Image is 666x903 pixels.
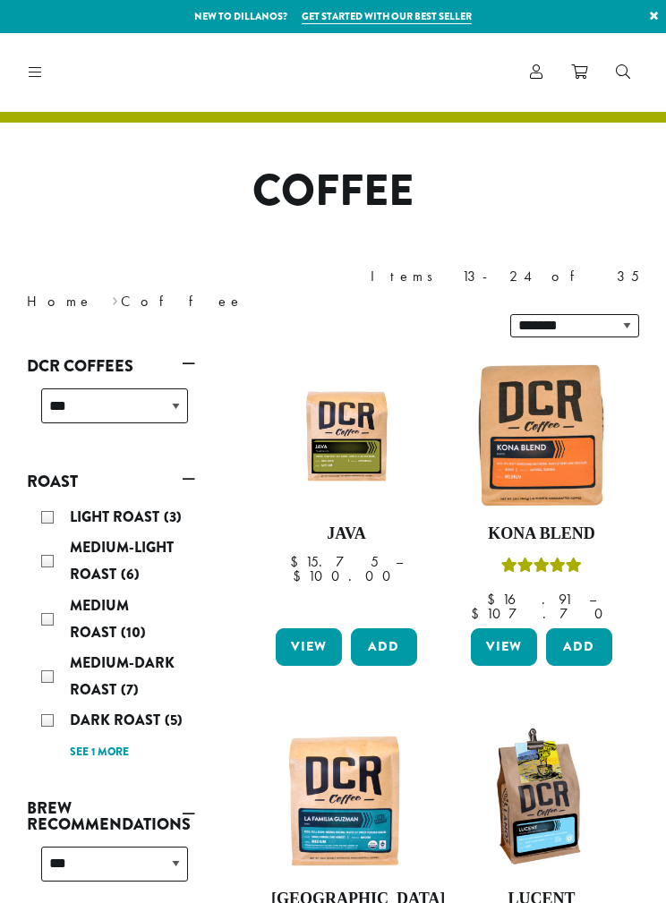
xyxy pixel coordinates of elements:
span: (6) [121,564,140,584]
span: Medium Roast [70,595,129,643]
a: View [276,628,342,666]
img: 12oz_DCR_Java_StockImage_1200pxX1200px.jpg [271,360,422,510]
bdi: 16.91 [487,590,572,609]
span: $ [290,552,305,571]
div: Items 13-24 of 35 [371,266,639,287]
button: Add [546,628,612,666]
a: View [471,628,537,666]
a: Search [602,57,645,87]
span: Light Roast [70,507,164,527]
nav: Breadcrumb [27,291,306,312]
span: Medium-Dark Roast [70,652,175,700]
img: DCR-La-Familia-Guzman-Coffee-Bag-300x300.png [271,725,422,875]
a: Brew Recommendations [27,793,195,839]
a: Roast [27,466,195,497]
span: $ [293,567,308,585]
span: (5) [165,710,183,730]
span: – [396,552,403,571]
span: (3) [164,507,182,527]
span: Dark Roast [70,710,165,730]
bdi: 100.00 [293,567,399,585]
span: Medium-Light Roast [70,537,174,584]
h4: Kona Blend [466,524,617,544]
a: See 1 more [70,744,129,762]
div: Roast [27,497,195,771]
h1: Coffee [13,166,653,217]
img: DCRCoffee_DL_Bag_Lucent_2019_updated-300x300.jpg [466,725,617,875]
div: Brew Recommendations [27,839,195,903]
div: Rated 5.00 out of 5 [501,555,582,582]
span: (7) [121,679,139,700]
img: Kona-300x300.jpg [466,360,617,510]
span: – [589,590,596,609]
a: Home [27,292,93,311]
bdi: 107.70 [471,604,611,623]
span: (10) [121,622,146,643]
a: Java [271,360,422,621]
a: Kona BlendRated 5.00 out of 5 [466,360,617,621]
span: $ [471,604,486,623]
span: $ [487,590,502,609]
bdi: 15.75 [290,552,379,571]
a: DCR Coffees [27,351,195,381]
button: Add [351,628,417,666]
h4: Java [271,524,422,544]
div: DCR Coffees [27,381,195,445]
span: › [112,285,118,312]
a: Get started with our best seller [302,9,472,24]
